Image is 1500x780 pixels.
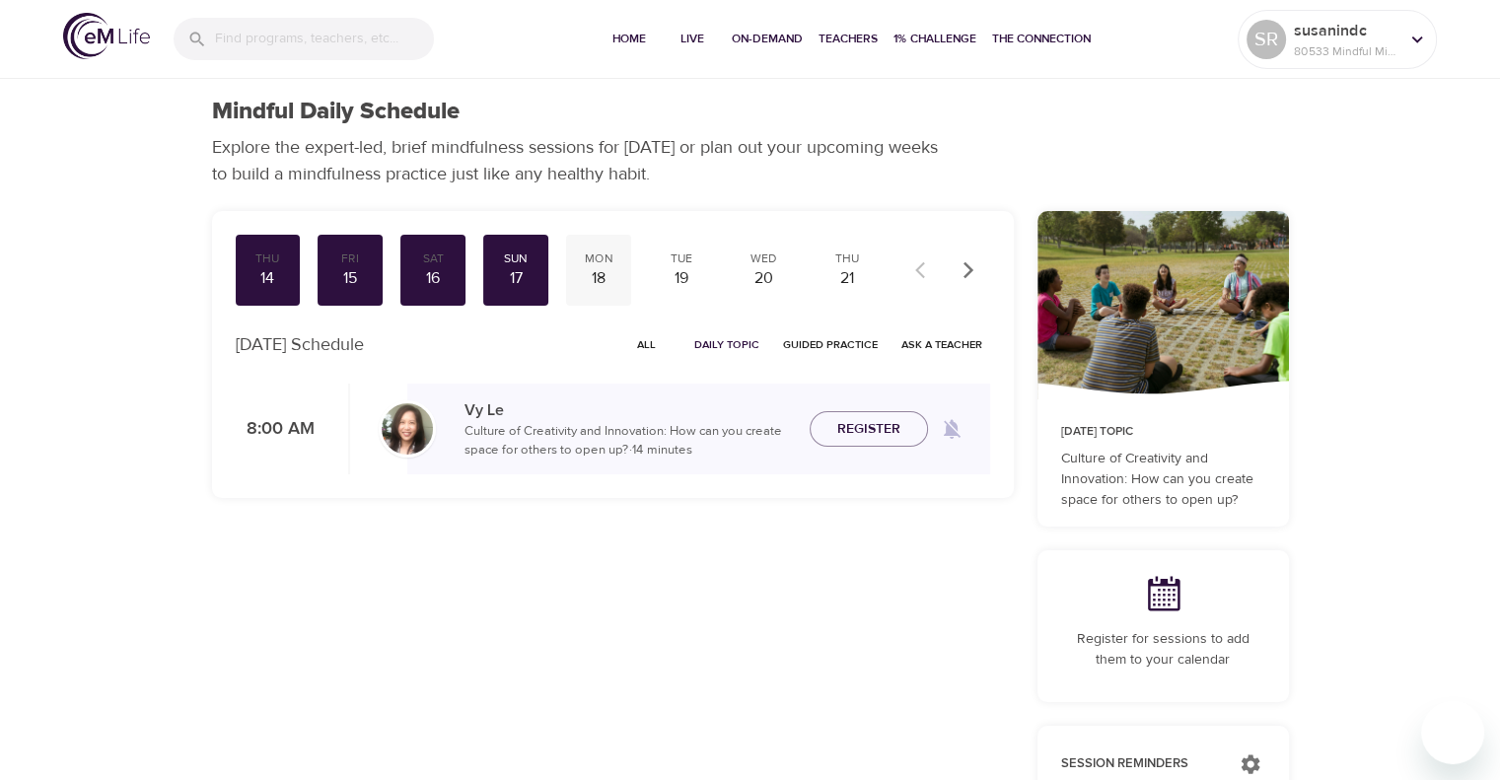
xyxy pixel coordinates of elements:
span: All [623,335,671,354]
span: Remind me when a class goes live every Sunday at 8:00 AM [928,405,975,453]
button: Register [810,411,928,448]
div: 17 [491,267,540,290]
div: Thu [244,250,293,267]
h1: Mindful Daily Schedule [212,98,460,126]
div: 18 [574,267,623,290]
div: Thu [822,250,872,267]
div: Mon [574,250,623,267]
p: [DATE] Schedule [236,331,364,358]
button: Daily Topic [686,329,767,360]
p: susanindc [1294,19,1398,42]
div: Fri [325,250,375,267]
span: The Connection [992,29,1091,49]
div: 14 [244,267,293,290]
div: Sun [491,250,540,267]
button: Ask a Teacher [893,329,990,360]
p: Session Reminders [1061,754,1220,774]
span: Home [606,29,653,49]
div: Wed [740,250,789,267]
span: Guided Practice [783,335,878,354]
div: Sat [408,250,458,267]
div: 19 [657,267,706,290]
img: vy-profile-good-3.jpg [382,403,433,455]
p: Register for sessions to add them to your calendar [1061,629,1265,671]
div: Tue [657,250,706,267]
div: SR [1247,20,1286,59]
iframe: Button to launch messaging window [1421,701,1484,764]
span: On-Demand [732,29,803,49]
span: Teachers [819,29,878,49]
span: 1% Challenge [893,29,976,49]
div: 20 [740,267,789,290]
span: Register [837,417,900,442]
span: Daily Topic [694,335,759,354]
p: Vy Le [464,398,794,422]
img: logo [63,13,150,59]
span: Live [669,29,716,49]
span: Ask a Teacher [901,335,982,354]
div: 16 [408,267,458,290]
p: [DATE] Topic [1061,423,1265,441]
p: Culture of Creativity and Innovation: How can you create space for others to open up? [1061,449,1265,511]
input: Find programs, teachers, etc... [215,18,434,60]
button: All [615,329,679,360]
p: 80533 Mindful Minutes [1294,42,1398,60]
button: Guided Practice [775,329,886,360]
p: Explore the expert-led, brief mindfulness sessions for [DATE] or plan out your upcoming weeks to ... [212,134,952,187]
p: Culture of Creativity and Innovation: How can you create space for others to open up? · 14 minutes [464,422,794,461]
div: 21 [822,267,872,290]
p: 8:00 AM [236,416,315,443]
div: 15 [325,267,375,290]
